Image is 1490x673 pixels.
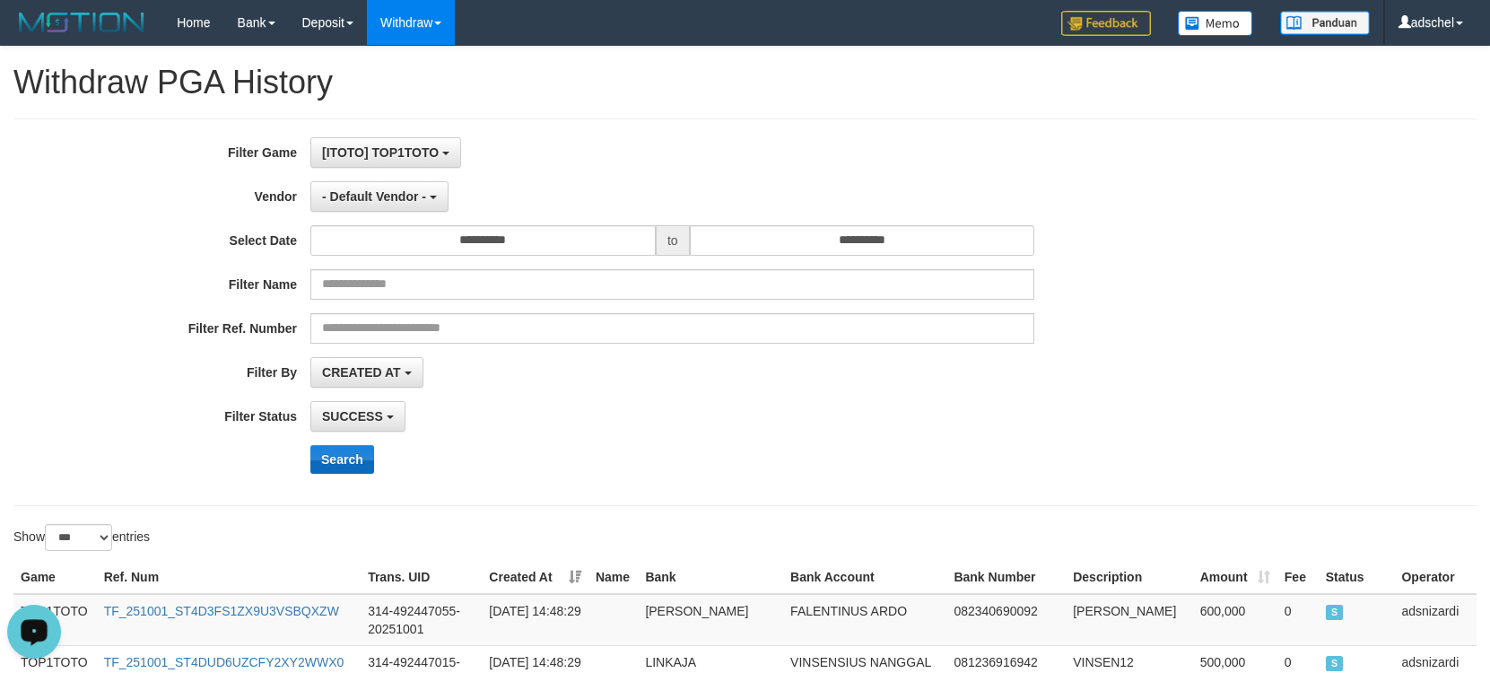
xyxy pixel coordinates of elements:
button: SUCCESS [310,401,405,432]
td: 0 [1277,594,1319,646]
th: Trans. UID [361,561,482,594]
button: CREATED AT [310,357,423,388]
select: Showentries [45,524,112,551]
label: Show entries [13,524,150,551]
td: FALENTINUS ARDO [783,594,946,646]
img: MOTION_logo.png [13,9,150,36]
button: [ITOTO] TOP1TOTO [310,137,461,168]
td: 082340690092 [946,594,1066,646]
th: Game [13,561,97,594]
th: Bank [638,561,783,594]
td: [PERSON_NAME] [638,594,783,646]
button: Search [310,445,374,474]
th: Amount: activate to sort column ascending [1193,561,1277,594]
td: 314-492447055-20251001 [361,594,482,646]
td: TOP1TOTO [13,594,97,646]
a: TF_251001_ST4DUD6UZCFY2XY2WWX0 [104,655,344,669]
th: Bank Number [946,561,1066,594]
th: Status [1319,561,1395,594]
span: CREATED AT [322,365,401,380]
th: Operator [1394,561,1477,594]
span: SUCCESS [1326,656,1344,671]
img: Feedback.jpg [1061,11,1151,36]
h1: Withdraw PGA History [13,65,1477,101]
td: [PERSON_NAME] [1066,594,1192,646]
th: Name [588,561,638,594]
span: to [656,225,690,256]
td: 600,000 [1193,594,1277,646]
th: Description [1066,561,1192,594]
th: Ref. Num [97,561,361,594]
th: Fee [1277,561,1319,594]
img: Button%20Memo.svg [1178,11,1253,36]
img: panduan.png [1280,11,1370,35]
span: [ITOTO] TOP1TOTO [322,145,439,160]
td: adsnizardi [1394,594,1477,646]
td: [DATE] 14:48:29 [482,594,588,646]
span: SUCCESS [322,409,383,424]
th: Created At: activate to sort column ascending [482,561,588,594]
th: Bank Account [783,561,946,594]
span: SUCCESS [1326,605,1344,620]
span: - Default Vendor - [322,189,426,204]
button: Open LiveChat chat widget [7,7,61,61]
a: TF_251001_ST4D3FS1ZX9U3VSBQXZW [104,604,339,618]
button: - Default Vendor - [310,181,449,212]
